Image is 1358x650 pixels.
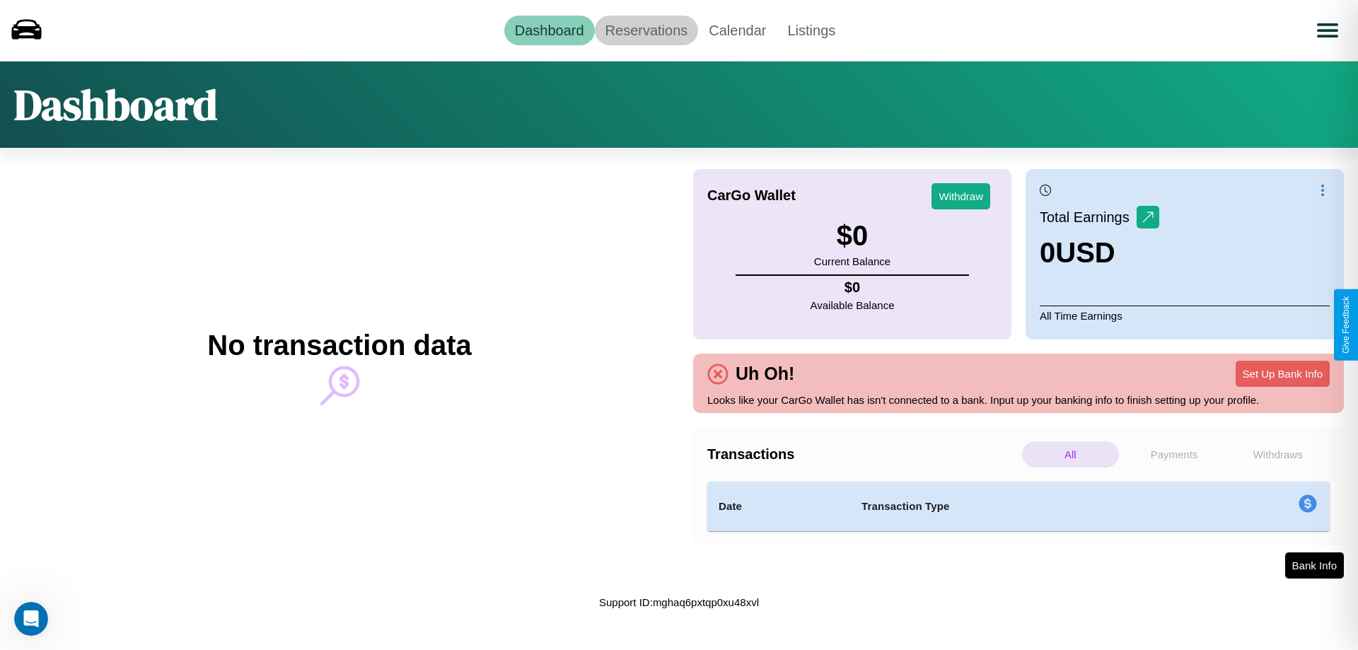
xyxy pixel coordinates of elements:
a: Calendar [698,16,777,45]
button: Bank Info [1285,552,1344,579]
button: Open menu [1308,11,1347,50]
p: Available Balance [811,296,895,315]
h4: CarGo Wallet [707,187,796,204]
a: Reservations [595,16,699,45]
p: Looks like your CarGo Wallet has isn't connected to a bank. Input up your banking info to finish ... [707,390,1330,410]
h3: 0 USD [1040,237,1159,269]
button: Withdraw [932,183,990,209]
p: Payments [1126,441,1223,468]
h2: No transaction data [207,330,471,361]
h3: $ 0 [814,220,890,252]
iframe: Intercom live chat [14,602,48,636]
h4: Date [719,498,839,515]
div: Give Feedback [1341,296,1351,354]
p: Support ID: mghaq6pxtqp0xu48xvl [599,593,759,612]
p: All Time Earnings [1040,306,1330,325]
p: All [1022,441,1119,468]
button: Set Up Bank Info [1236,361,1330,387]
h4: Transaction Type [861,498,1183,515]
a: Dashboard [504,16,595,45]
h4: Transactions [707,446,1018,463]
p: Withdraws [1229,441,1326,468]
a: Listings [777,16,846,45]
p: Total Earnings [1040,204,1137,230]
h1: Dashboard [14,76,217,134]
table: simple table [707,482,1330,531]
p: Current Balance [814,252,890,271]
h4: Uh Oh! [729,364,801,384]
h4: $ 0 [811,279,895,296]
